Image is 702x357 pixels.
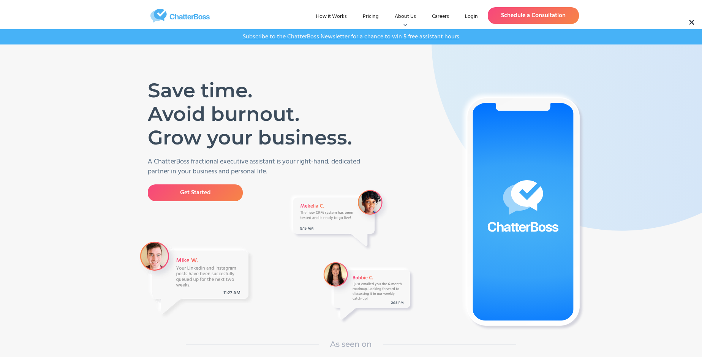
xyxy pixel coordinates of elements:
div: About Us [395,13,416,21]
img: A message from VA Mike [138,240,254,319]
img: A Message from VA Mekelia [287,187,392,252]
div: About Us [389,10,422,24]
a: Subscribe to the ChatterBoss Newsletter for a chance to win 5 free assistant hours [239,33,463,41]
a: home [123,9,237,23]
a: How it Works [310,10,353,24]
a: Get Started [148,184,243,201]
a: Careers [426,10,455,24]
a: Schedule a Consultation [488,7,579,24]
h1: Save time. Avoid burnout. Grow your business. [148,79,359,149]
img: A Message from a VA Bobbie [321,259,416,325]
a: Login [459,10,484,24]
h1: As seen on [330,338,372,350]
p: A ChatterBoss fractional executive assistant is your right-hand, dedicated partner in your busine... [148,157,370,177]
a: Pricing [357,10,385,24]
